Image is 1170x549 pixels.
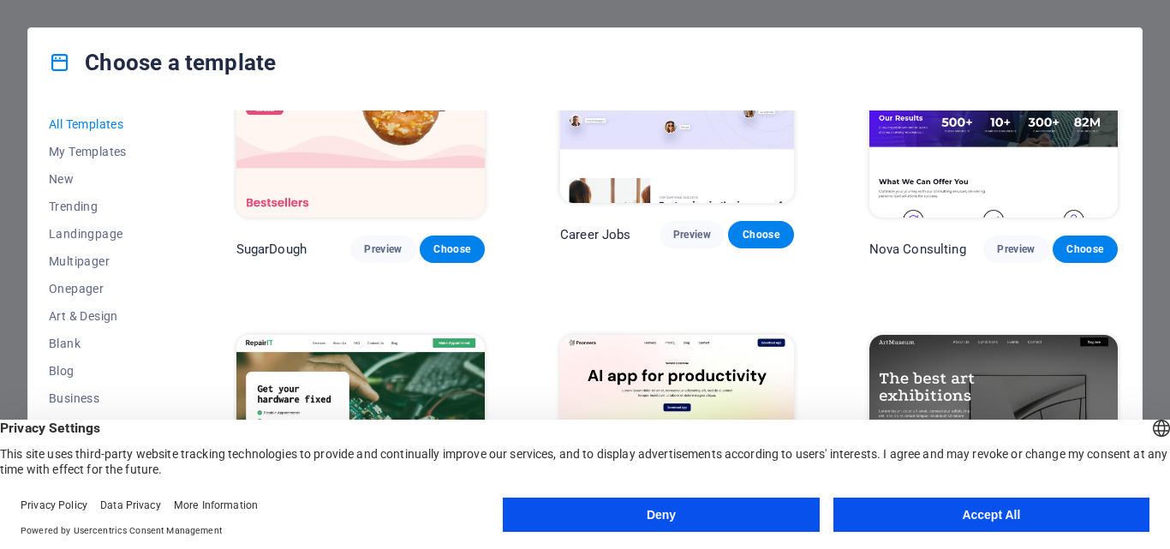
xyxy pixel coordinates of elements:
[49,248,161,275] button: Multipager
[49,385,161,412] button: Business
[49,330,161,357] button: Blank
[350,236,415,263] button: Preview
[49,364,161,378] span: Blog
[49,49,276,76] h4: Choose a template
[1053,236,1118,263] button: Choose
[673,228,711,242] span: Preview
[364,242,402,256] span: Preview
[49,309,161,323] span: Art & Design
[49,220,161,248] button: Landingpage
[49,275,161,302] button: Onepager
[560,226,631,243] p: Career Jobs
[728,221,793,248] button: Choose
[236,241,307,258] p: SugarDough
[49,412,161,439] button: Education & Culture
[49,357,161,385] button: Blog
[997,242,1035,256] span: Preview
[660,221,725,248] button: Preview
[49,110,161,138] button: All Templates
[49,227,161,241] span: Landingpage
[49,200,161,213] span: Trending
[49,282,161,295] span: Onepager
[742,228,779,242] span: Choose
[983,236,1048,263] button: Preview
[49,138,161,165] button: My Templates
[49,254,161,268] span: Multipager
[49,391,161,405] span: Business
[49,145,161,158] span: My Templates
[49,302,161,330] button: Art & Design
[869,241,966,258] p: Nova Consulting
[433,242,471,256] span: Choose
[49,193,161,220] button: Trending
[49,419,161,433] span: Education & Culture
[49,117,161,131] span: All Templates
[1066,242,1104,256] span: Choose
[49,165,161,193] button: New
[49,172,161,186] span: New
[49,337,161,350] span: Blank
[420,236,485,263] button: Choose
